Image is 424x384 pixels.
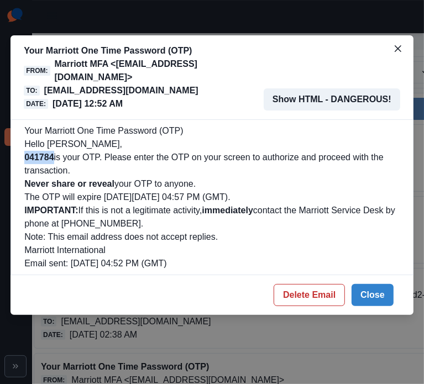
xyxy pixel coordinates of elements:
[264,88,400,111] button: Show HTML - DANGEROUS!
[55,57,264,84] p: Marriott MFA <[EMAIL_ADDRESS][DOMAIN_NAME]>
[53,97,123,111] p: [DATE] 12:52 AM
[274,284,345,306] button: Delete Email
[24,179,114,188] b: Never share or reveal
[24,66,50,76] span: From:
[24,151,400,177] p: is your OTP. Please enter the OTP on your screen to authorize and proceed with the transaction.
[202,206,253,215] b: immediately
[389,40,407,57] button: Close
[24,257,400,270] p: Email sent: [DATE] 04:52 PM (GMT)
[352,284,394,306] button: Close
[24,204,400,230] p: If this is not a legitimate activity, contact the Marriott Service Desk by phone at [PHONE_NUMBER].
[24,138,400,151] p: Hello [PERSON_NAME],
[24,177,400,191] p: your OTP to anyone.
[24,86,39,96] span: To:
[24,191,400,204] p: The OTP will expire [DATE][DATE] 04:57 PM (GMT).
[24,206,78,215] b: IMPORTANT:
[24,124,400,270] div: Your Marriott One Time Password (OTP)
[24,44,264,57] p: Your Marriott One Time Password (OTP)
[24,152,54,162] b: 041784
[24,244,400,257] p: Marriott International
[44,84,198,97] p: [EMAIL_ADDRESS][DOMAIN_NAME]
[24,99,48,109] span: Date:
[24,230,400,244] p: Note: This email address does not accept replies.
